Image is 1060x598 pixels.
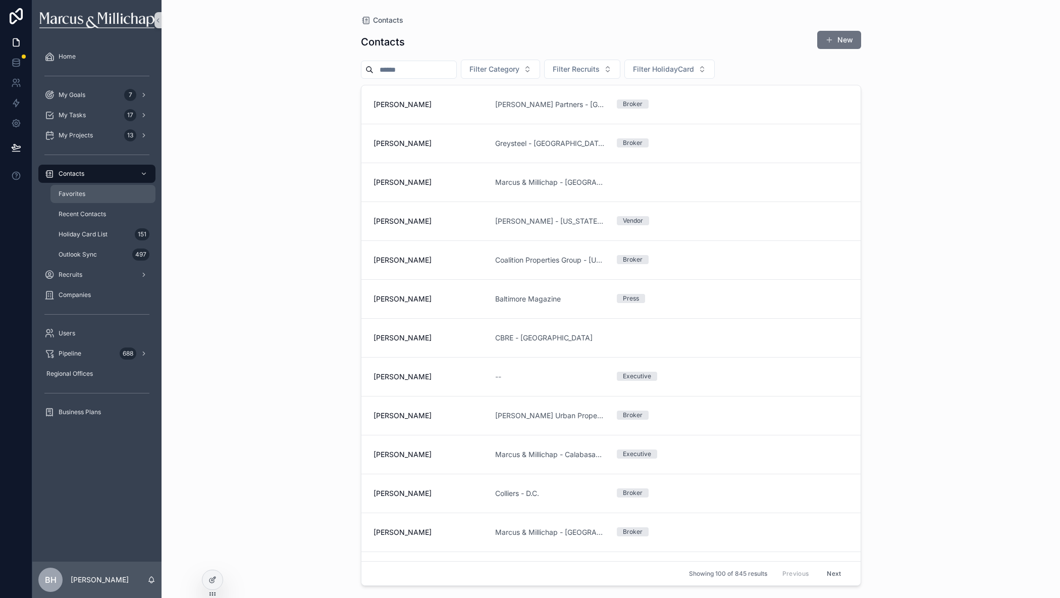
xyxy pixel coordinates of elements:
div: Executive [623,450,651,459]
a: Greysteel - [GEOGRAPHIC_DATA] [495,138,605,148]
a: [PERSON_NAME][PERSON_NAME] Urban Property Advisors - [GEOGRAPHIC_DATA]Broker [361,396,861,435]
button: Select Button [461,60,540,79]
span: Recruits [59,271,82,279]
span: Filter Category [469,64,519,74]
div: 17 [124,109,136,121]
div: Executive [623,372,651,381]
span: Contacts [373,15,403,25]
a: Favorites [50,185,155,203]
a: Marcus & Millichap - [GEOGRAPHIC_DATA] [495,177,605,187]
a: [PERSON_NAME]Marcus & Millichap - [GEOGRAPHIC_DATA] [361,163,861,202]
a: Marcus & Millichap - [GEOGRAPHIC_DATA] [495,527,605,537]
a: Regional Offices [38,365,155,383]
span: [PERSON_NAME] [374,411,483,421]
span: [PERSON_NAME] [374,138,483,148]
a: CBRE - [GEOGRAPHIC_DATA] [495,333,593,343]
span: BH [45,574,57,586]
span: [PERSON_NAME] [374,255,483,265]
a: Coalition Properties Group - [US_STATE][GEOGRAPHIC_DATA] [495,255,605,265]
div: Broker [623,411,643,420]
a: My Goals7 [38,86,155,104]
span: Showing 100 of 845 results [689,570,767,578]
span: [PERSON_NAME] Urban Property Advisors - [GEOGRAPHIC_DATA] [495,411,605,421]
a: [PERSON_NAME]--Executive [361,357,861,396]
a: [PERSON_NAME]Greysteel - [GEOGRAPHIC_DATA]Broker [361,124,861,163]
span: Recent Contacts [59,210,106,218]
span: [PERSON_NAME] [374,99,483,110]
div: Press [623,294,639,303]
a: Contacts [361,15,403,25]
span: [PERSON_NAME] [374,527,483,537]
button: New [817,31,861,49]
div: Broker [623,99,643,109]
p: [PERSON_NAME] [71,575,129,585]
div: Broker [623,255,643,264]
span: Business Plans [59,408,101,416]
a: [PERSON_NAME] - [US_STATE] Office [495,216,605,226]
a: Outlook Sync497 [50,245,155,264]
a: [PERSON_NAME]JLL - D.C.Broker [361,552,861,590]
span: Filter Recruits [553,64,600,74]
a: Home [38,47,155,66]
span: My Goals [59,91,85,99]
div: 688 [120,347,136,360]
a: Baltimore Magazine [495,294,561,304]
a: Users [38,324,155,342]
h1: Contacts [361,35,405,49]
a: [PERSON_NAME]CBRE - [GEOGRAPHIC_DATA] [361,318,861,357]
span: Favorites [59,190,85,198]
span: [PERSON_NAME] [374,294,483,304]
a: [PERSON_NAME]Baltimore MagazinePress [361,279,861,318]
span: [PERSON_NAME] [374,177,483,187]
a: My Projects13 [38,126,155,144]
a: Companies [38,286,155,304]
a: My Tasks17 [38,106,155,124]
a: [PERSON_NAME]Marcus & Millichap - [GEOGRAPHIC_DATA]Broker [361,513,861,552]
a: Recruits [38,266,155,284]
span: [PERSON_NAME] [374,216,483,226]
span: [PERSON_NAME] [374,372,483,382]
span: Home [59,53,76,61]
span: Holiday Card List [59,230,108,238]
a: Marcus & Millichap - Calabasas (HQ) [495,450,605,460]
div: Vendor [623,216,643,225]
div: scrollable content [32,40,162,434]
span: Filter HolidayCard [633,64,694,74]
img: App logo [39,12,154,28]
a: [PERSON_NAME][PERSON_NAME] - [US_STATE] OfficeVendor [361,202,861,240]
span: Outlook Sync [59,251,97,259]
div: 7 [124,89,136,101]
span: [PERSON_NAME] [374,333,483,343]
a: [PERSON_NAME]Marcus & Millichap - Calabasas (HQ)Executive [361,435,861,474]
a: Colliers - D.C. [495,488,539,499]
a: Recent Contacts [50,205,155,223]
span: [PERSON_NAME] [374,450,483,460]
a: Holiday Card List151 [50,225,155,243]
span: [PERSON_NAME] Partners - [GEOGRAPHIC_DATA] [495,99,605,110]
button: Select Button [624,60,715,79]
div: Broker [623,138,643,147]
div: 151 [135,228,149,240]
span: Regional Offices [46,370,93,378]
button: Select Button [544,60,620,79]
button: Next [820,566,848,581]
span: Users [59,329,75,337]
span: [PERSON_NAME] [374,488,483,499]
span: My Projects [59,131,93,139]
span: Companies [59,291,91,299]
a: Contacts [38,165,155,183]
div: 13 [124,129,136,141]
a: Pipeline688 [38,344,155,363]
span: Pipeline [59,350,81,358]
a: [PERSON_NAME]Colliers - D.C.Broker [361,474,861,513]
